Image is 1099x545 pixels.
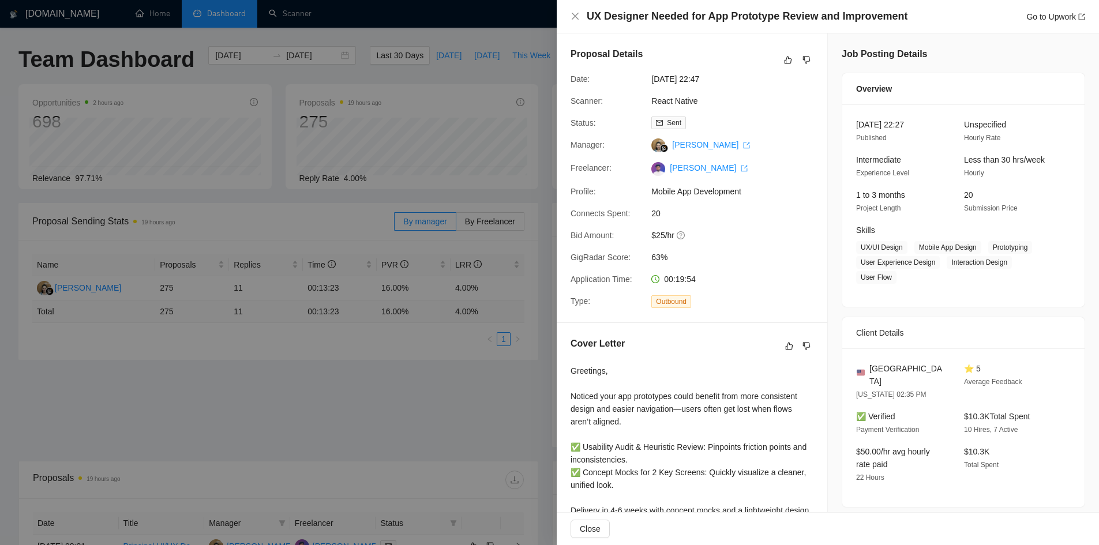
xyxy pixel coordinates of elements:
button: dislike [800,339,813,353]
span: Connects Spent: [571,209,631,218]
span: Hourly Rate [964,134,1000,142]
span: Mobile App Development [651,185,824,198]
span: Outbound [651,295,691,308]
span: [GEOGRAPHIC_DATA] [869,362,946,388]
h5: Proposal Details [571,47,643,61]
span: mail [656,119,663,126]
span: 63% [651,251,824,264]
span: Total Spent [964,461,999,469]
a: [PERSON_NAME] export [670,163,748,172]
span: export [1078,13,1085,20]
span: Type: [571,296,590,306]
h4: UX Designer Needed for App Prototype Review and Improvement [587,9,907,24]
span: [DATE] 22:27 [856,120,904,129]
span: Close [580,523,601,535]
span: [DATE] 22:47 [651,73,824,85]
span: 00:19:54 [664,275,696,284]
span: Payment Verification [856,426,919,434]
button: like [781,53,795,67]
button: like [782,339,796,353]
span: Intermediate [856,155,901,164]
span: Manager: [571,140,605,149]
img: c1MSmfSkBa-_Vn8ErhiywlydOYTZI2pQf0-_Rbcbg-ooz-T7TvMryhUkkzqQxgiAl3 [651,162,665,176]
span: Sent [667,119,681,127]
span: Interaction Design [947,256,1012,269]
span: 22 Hours [856,473,884,482]
span: Project Length [856,204,901,212]
span: Mobile App Design [914,241,981,254]
button: dislike [800,53,813,67]
span: Unspecified [964,120,1006,129]
a: [PERSON_NAME] export [672,140,750,149]
span: Bid Amount: [571,231,614,240]
span: $25/hr [651,229,824,242]
span: dislike [802,341,811,351]
h5: Cover Letter [571,337,625,351]
span: close [571,12,580,21]
span: like [785,341,793,351]
img: gigradar-bm.png [660,144,668,152]
span: Average Feedback [964,378,1022,386]
span: Scanner: [571,96,603,106]
span: GigRadar Score: [571,253,631,262]
span: User Flow [856,271,897,284]
iframe: Intercom live chat [1060,506,1087,533]
span: 1 to 3 months [856,190,905,200]
a: Go to Upworkexport [1026,12,1085,21]
span: Profile: [571,187,596,196]
span: dislike [802,55,811,65]
img: 🇺🇸 [857,369,865,377]
span: export [743,142,750,149]
span: Skills [856,225,875,235]
span: Published [856,134,887,142]
span: Status: [571,118,596,127]
span: 10 Hires, 7 Active [964,426,1018,434]
span: 20 [651,207,824,220]
span: 20 [964,190,973,200]
span: Less than 30 hrs/week [964,155,1045,164]
span: ⭐ 5 [964,364,981,373]
span: Prototyping [988,241,1033,254]
span: Date: [571,74,590,84]
span: UX/UI Design [856,241,907,254]
span: ✅ Verified [856,412,895,421]
span: export [741,165,748,172]
span: Experience Level [856,169,909,177]
h5: Job Posting Details [842,47,927,61]
div: Client Details [856,317,1071,348]
a: React Native [651,96,697,106]
span: Submission Price [964,204,1018,212]
span: Application Time: [571,275,632,284]
span: Overview [856,82,892,95]
button: Close [571,12,580,21]
span: $10.3K Total Spent [964,412,1030,421]
span: clock-circle [651,275,659,283]
span: [US_STATE] 02:35 PM [856,390,927,399]
button: Close [571,520,610,538]
span: question-circle [677,231,686,240]
span: like [784,55,792,65]
span: $10.3K [964,447,989,456]
span: Freelancer: [571,163,612,172]
span: User Experience Design [856,256,940,269]
span: $50.00/hr avg hourly rate paid [856,447,930,469]
span: Hourly [964,169,984,177]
